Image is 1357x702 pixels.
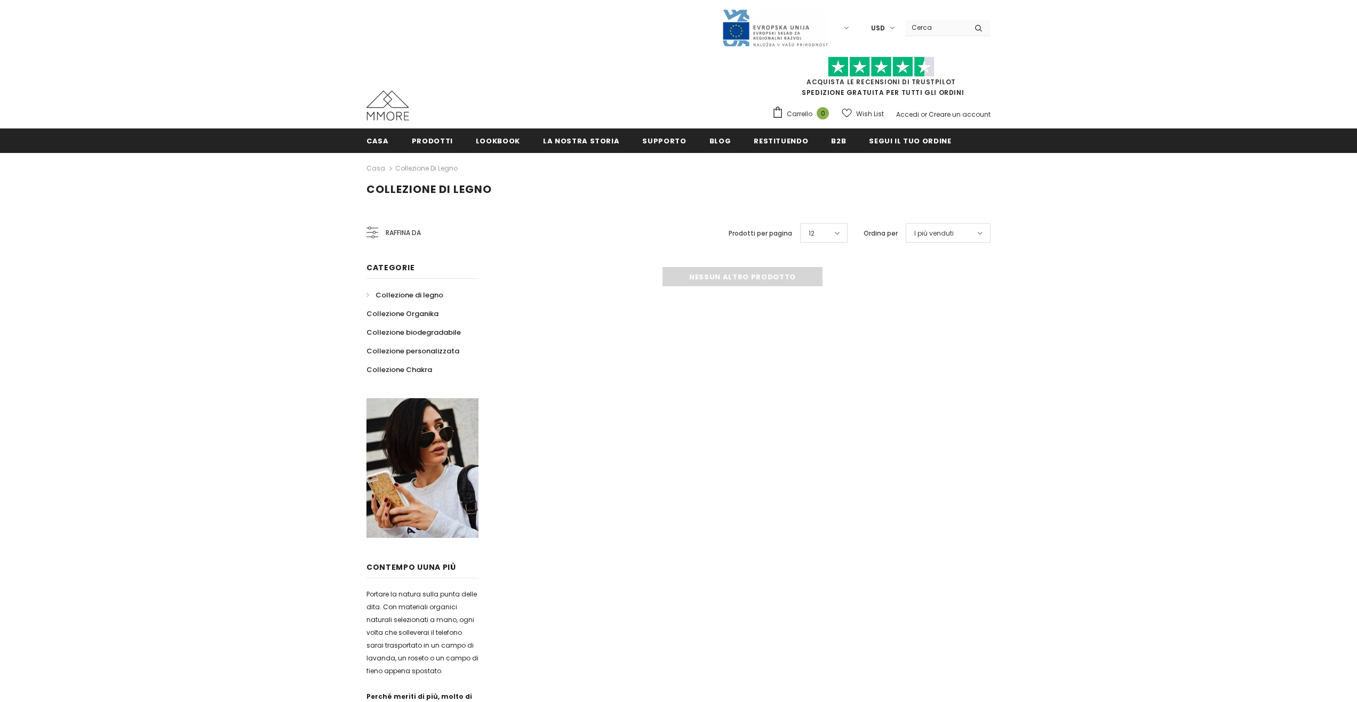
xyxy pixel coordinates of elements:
[787,109,812,119] span: Carrello
[896,110,919,119] a: Accedi
[366,562,456,572] span: contempo uUna più
[754,136,808,146] span: Restituendo
[828,57,935,77] img: Fidati di Pilot Stars
[817,107,829,119] span: 0
[869,128,951,152] a: Segui il tuo ordine
[366,162,385,175] a: Casa
[709,128,731,152] a: Blog
[366,346,459,356] span: Collezione personalizzata
[709,136,731,146] span: Blog
[754,128,808,152] a: Restituendo
[366,136,389,146] span: Casa
[366,91,409,120] img: Casi MMORE
[543,128,619,152] a: La nostra storia
[772,61,991,97] span: SPEDIZIONE GRATUITA PER TUTTI GLI ORDINI
[831,136,846,146] span: B2B
[543,136,619,146] span: La nostra storia
[366,309,438,319] span: Collezione Organika
[476,136,520,146] span: Lookbook
[722,9,828,47] img: Javni Razpis
[366,360,432,379] a: Collezione Chakra
[642,136,686,146] span: supporto
[869,136,951,146] span: Segui il tuo ordine
[856,109,884,119] span: Wish List
[366,262,414,273] span: Categorie
[366,304,438,323] a: Collezione Organika
[366,128,389,152] a: Casa
[366,182,492,197] span: Collezione di legno
[412,136,453,146] span: Prodotti
[722,23,828,32] a: Javni Razpis
[395,164,458,173] a: Collezione di legno
[642,128,686,152] a: supporto
[376,290,443,300] span: Collezione di legno
[366,327,461,337] span: Collezione biodegradabile
[831,128,846,152] a: B2B
[366,342,459,360] a: Collezione personalizzata
[871,23,885,34] span: USD
[366,588,478,677] p: Portare la natura sulla punta delle dita. Con materiali organici naturali selezionati a mano, ogn...
[412,128,453,152] a: Prodotti
[366,286,443,304] a: Collezione di legno
[386,227,421,239] span: Raffina da
[807,77,956,86] a: Acquista le recensioni di TrustPilot
[366,323,461,342] a: Collezione biodegradabile
[366,365,432,375] span: Collezione Chakra
[914,228,954,239] span: I più venduti
[729,228,792,239] label: Prodotti per pagina
[842,104,884,123] a: Wish List
[809,228,815,239] span: 12
[921,110,927,119] span: or
[476,128,520,152] a: Lookbook
[929,110,991,119] a: Creare un account
[905,20,967,35] input: Search Site
[772,106,834,122] a: Carrello 0
[864,228,898,239] label: Ordina per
